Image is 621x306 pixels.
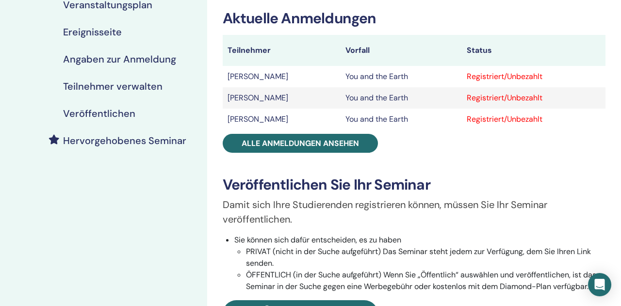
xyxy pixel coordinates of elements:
[341,66,462,87] td: You and the Earth
[63,26,122,38] h4: Ereignisseite
[223,134,378,153] a: Alle Anmeldungen ansehen
[223,197,605,226] p: Damit sich Ihre Studierenden registrieren können, müssen Sie Ihr Seminar veröffentlichen.
[462,35,605,66] th: Status
[246,246,605,269] li: PRIVAT (nicht in der Suche aufgeführt) Das Seminar steht jedem zur Verfügung, dem Sie Ihren Link ...
[234,234,605,292] li: Sie können sich dafür entscheiden, es zu haben
[63,135,186,146] h4: Hervorgehobenes Seminar
[223,87,341,109] td: [PERSON_NAME]
[223,66,341,87] td: [PERSON_NAME]
[341,35,462,66] th: Vorfall
[223,35,341,66] th: Teilnehmer
[63,53,176,65] h4: Angaben zur Anmeldung
[588,273,611,296] div: Open Intercom Messenger
[246,269,605,292] li: ÖFFENTLICH (in der Suche aufgeführt) Wenn Sie „Öffentlich“ auswählen und veröffentlichen, ist das...
[467,92,601,104] div: Registriert/Unbezahlt
[341,87,462,109] td: You and the Earth
[467,71,601,82] div: Registriert/Unbezahlt
[341,109,462,130] td: You and the Earth
[63,108,135,119] h4: Veröffentlichen
[223,176,605,193] h3: Veröffentlichen Sie Ihr Seminar
[223,10,605,27] h3: Aktuelle Anmeldungen
[242,138,359,148] span: Alle Anmeldungen ansehen
[467,113,601,125] div: Registriert/Unbezahlt
[223,109,341,130] td: [PERSON_NAME]
[63,81,163,92] h4: Teilnehmer verwalten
